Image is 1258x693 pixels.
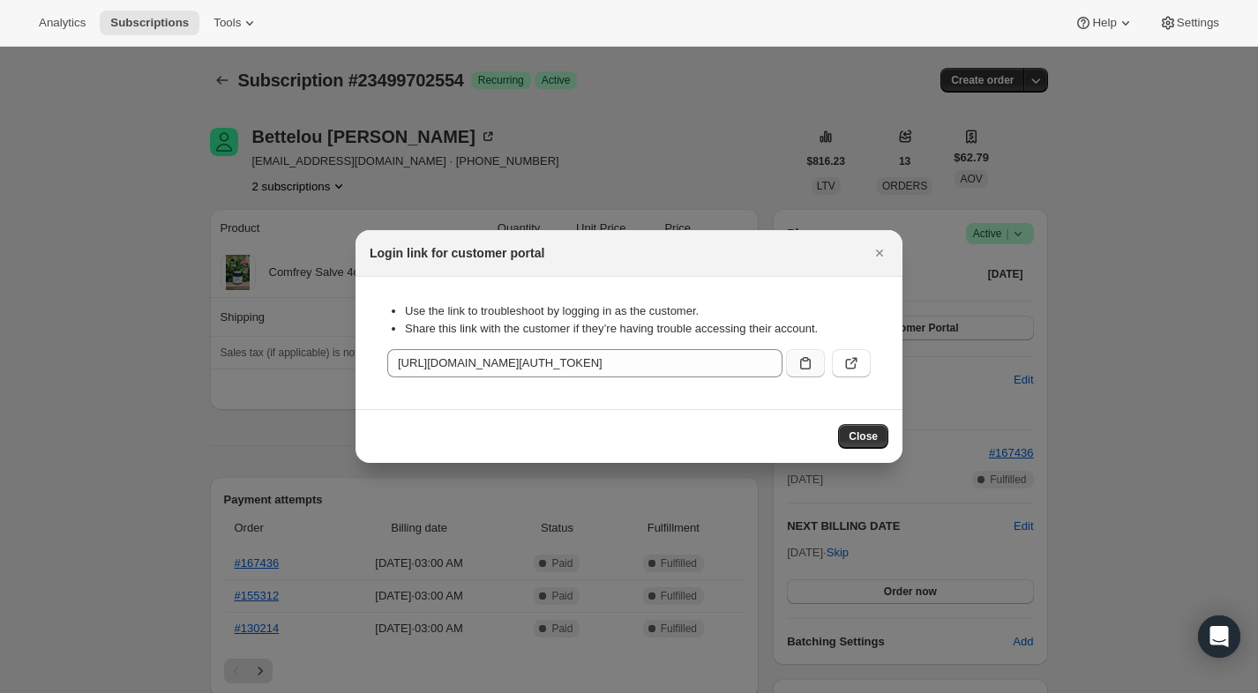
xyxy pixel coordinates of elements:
[213,16,241,30] span: Tools
[1092,16,1116,30] span: Help
[1177,16,1219,30] span: Settings
[405,320,871,338] li: Share this link with the customer if they’re having trouble accessing their account.
[370,244,544,262] h2: Login link for customer portal
[405,302,871,320] li: Use the link to troubleshoot by logging in as the customer.
[28,11,96,35] button: Analytics
[1149,11,1230,35] button: Settings
[100,11,199,35] button: Subscriptions
[1198,615,1240,658] div: Open Intercom Messenger
[39,16,86,30] span: Analytics
[1064,11,1144,35] button: Help
[867,241,892,265] button: Close
[838,424,888,449] button: Close
[849,429,878,443] span: Close
[203,11,269,35] button: Tools
[110,16,189,30] span: Subscriptions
